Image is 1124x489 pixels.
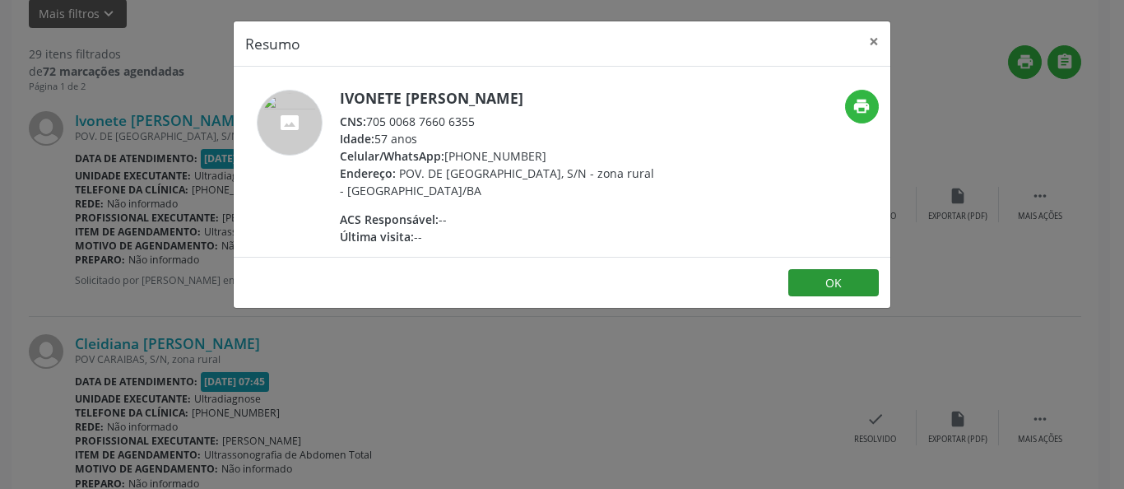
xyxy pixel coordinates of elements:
span: ACS Responsável: [340,212,439,227]
img: accompaniment [257,90,323,156]
div: 57 anos [340,130,660,147]
button: Close [857,21,890,62]
button: OK [788,269,879,297]
span: Endereço: [340,165,396,181]
div: -- [340,228,660,245]
div: 705 0068 7660 6355 [340,113,660,130]
span: Idade: [340,131,374,147]
span: POV. DE [GEOGRAPHIC_DATA], S/N - zona rural - [GEOGRAPHIC_DATA]/BA [340,165,654,198]
span: Última visita: [340,229,414,244]
div: [PHONE_NUMBER] [340,147,660,165]
i: print [852,97,871,115]
button: print [845,90,879,123]
h5: Ivonete [PERSON_NAME] [340,90,660,107]
div: -- [340,211,660,228]
span: CNS: [340,114,366,129]
span: Celular/WhatsApp: [340,148,444,164]
h5: Resumo [245,33,300,54]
